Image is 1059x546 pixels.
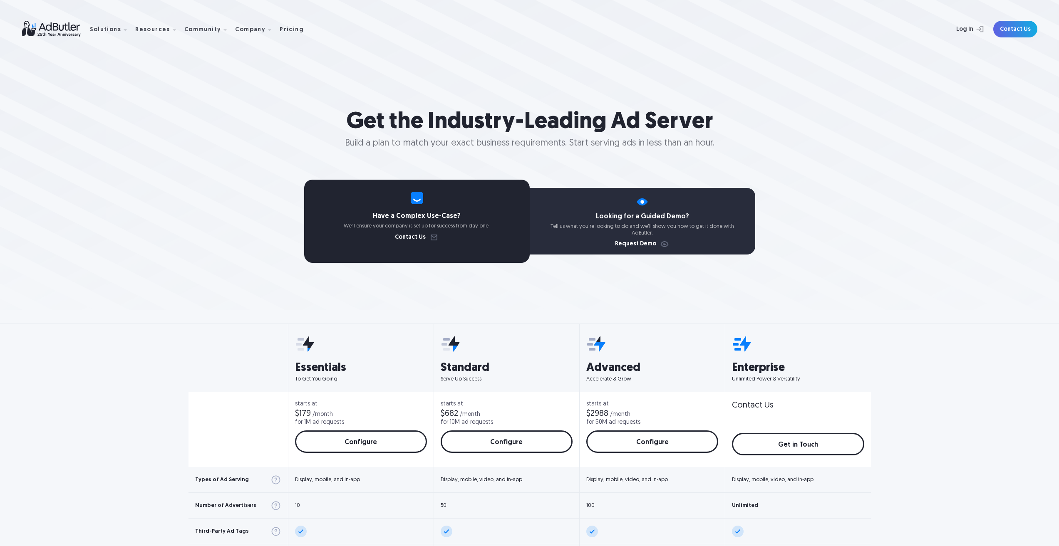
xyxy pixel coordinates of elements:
div: Unlimited [732,503,758,508]
div: Contact Us [732,401,773,410]
div: Resources [135,27,170,33]
div: for 1M ad requests [295,420,344,425]
div: Community [184,27,221,33]
div: $2988 [586,410,608,418]
div: $682 [441,410,458,418]
p: Tell us what you're looking to do and we'll show you how to get it done with AdButler. [530,223,755,236]
div: Pricing [280,27,304,33]
div: Number of Advertisers [195,503,256,508]
div: /month [460,412,480,418]
a: Log In [934,21,988,37]
a: Contact Us [993,21,1037,37]
h3: Enterprise [732,362,864,374]
div: 10 [295,503,300,508]
div: Display, mobile, and in-app [295,477,360,482]
div: Company [235,16,278,42]
div: Solutions [90,27,122,33]
div: /month [312,412,333,418]
div: starts at [295,401,427,407]
div: Types of Ad Serving [195,477,249,482]
a: Pricing [280,25,310,33]
div: 100 [586,503,595,508]
h4: Have a Complex Use-Case? [304,213,530,220]
div: for 50M ad requests [586,420,640,425]
a: Get in Touch [732,433,864,455]
div: Display, mobile, video, and in-app [441,477,522,482]
div: Display, mobile, video, and in-app [586,477,668,482]
p: Unlimited Power & Versatility [732,376,864,383]
div: Display, mobile, video, and in-app [732,477,813,482]
a: Contact Us [395,235,439,240]
div: Community [184,16,234,42]
p: Serve Up Success [441,376,573,383]
div: for 10M ad requests [441,420,493,425]
div: Solutions [90,16,134,42]
p: To Get You Going [295,376,427,383]
div: $179 [295,410,311,418]
div: 50 [441,503,446,508]
p: We’ll ensure your company is set up for success from day one. [304,223,530,230]
a: Configure [586,430,718,453]
div: /month [610,412,630,418]
div: starts at [586,401,718,407]
h3: Standard [441,362,573,374]
div: Third-Party Ad Tags [195,529,249,534]
div: Resources [135,16,183,42]
div: Company [235,27,265,33]
a: Configure [295,430,427,453]
div: starts at [441,401,573,407]
a: Configure [441,430,573,453]
p: Accelerate & Grow [586,376,718,383]
h3: Advanced [586,362,718,374]
a: Request Demo [615,241,670,247]
h4: Looking for a Guided Demo? [530,213,755,220]
h3: Essentials [295,362,427,374]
